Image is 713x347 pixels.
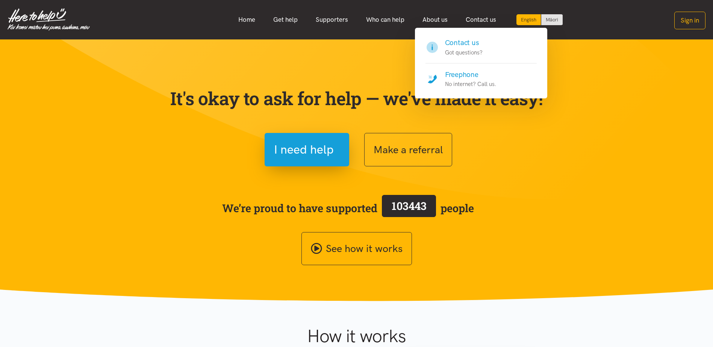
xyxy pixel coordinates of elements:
h1: How it works [234,325,479,347]
a: Contact us Got questions? [425,38,537,63]
a: Supporters [307,12,357,28]
div: Contact us [415,28,547,98]
a: Contact us [457,12,505,28]
a: Who can help [357,12,413,28]
button: Sign in [674,12,705,29]
a: Home [229,12,264,28]
div: Current language [516,14,541,25]
a: About us [413,12,457,28]
a: 103443 [377,193,441,223]
span: We’re proud to have supported people [222,193,474,223]
p: It's okay to ask for help — we've made it easy! [169,88,545,109]
a: Switch to Te Reo Māori [541,14,563,25]
a: Freephone No internet? Call us. [425,63,537,89]
img: Home [8,8,90,31]
span: 103443 [392,199,427,213]
p: No internet? Call us. [445,80,497,89]
span: I need help [274,140,334,159]
a: See how it works [301,232,412,266]
p: Got questions? [445,48,483,57]
a: Get help [264,12,307,28]
h4: Contact us [445,38,483,48]
h4: Freephone [445,69,497,80]
button: Make a referral [364,133,452,166]
div: Language toggle [516,14,563,25]
button: I need help [265,133,349,166]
